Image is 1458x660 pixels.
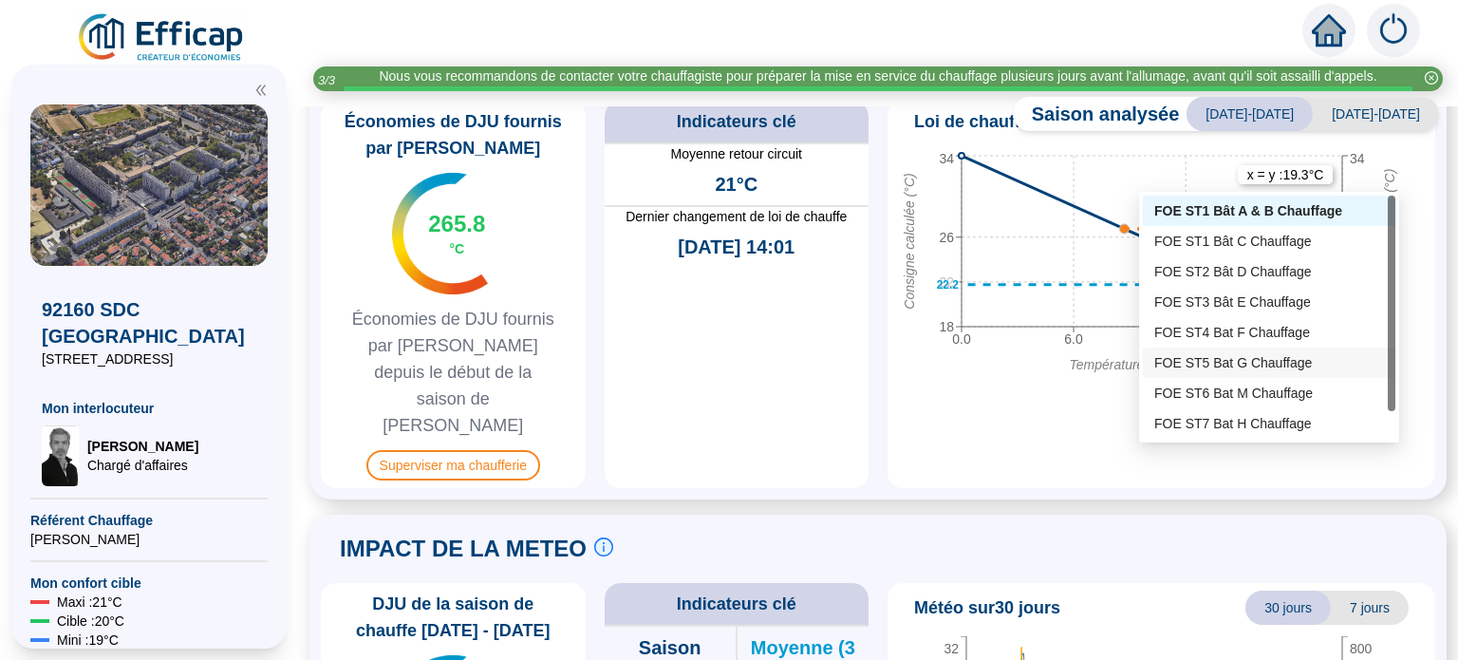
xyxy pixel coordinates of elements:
[1425,71,1438,85] span: close-circle
[902,173,917,309] tspan: Consigne calculée (°C)
[328,108,578,161] span: Économies de DJU fournis par [PERSON_NAME]
[939,318,954,333] tspan: 18
[1245,591,1331,625] span: 30 jours
[1143,226,1395,256] div: FOE ST1 Bât C Chauffage
[914,594,1060,621] span: Météo sur 30 jours
[939,273,954,289] tspan: 22
[76,11,248,65] img: efficap energie logo
[1367,4,1420,57] img: alerts
[30,574,268,593] span: Mon confort cible
[87,437,198,456] span: [PERSON_NAME]
[1350,640,1373,655] tspan: 800
[1154,323,1384,343] div: FOE ST4 Bat F Chauffage
[328,306,578,439] span: Économies de DJU fournis par [PERSON_NAME] depuis le début de la saison de [PERSON_NAME]
[1143,317,1395,348] div: FOE ST4 Bat F Chauffage
[428,209,485,239] span: 265.8
[254,84,268,97] span: double-left
[605,207,869,226] span: Dernier changement de loi de chauffe
[30,530,268,549] span: [PERSON_NAME]
[449,239,464,258] span: °C
[1064,330,1083,346] tspan: 6.0
[42,349,256,368] span: [STREET_ADDRESS]
[30,511,268,530] span: Référent Chauffage
[1143,287,1395,317] div: FOE ST3 Bât E Chauffage
[1187,97,1313,131] span: [DATE]-[DATE]
[1154,414,1384,434] div: FOE ST7 Bat H Chauffage
[1143,256,1395,287] div: FOE ST2 Bât D Chauffage
[677,108,796,135] span: Indicateurs clé
[1154,353,1384,373] div: FOE ST5 Bat G Chauffage
[328,591,578,644] span: DJU de la saison de chauffe [DATE] - [DATE]
[366,450,540,481] span: Superviser ma chaufferie
[1247,167,1324,182] text: x = y : 19.3 °C
[939,229,954,244] tspan: 26
[1154,201,1384,221] div: FOE ST1 Bât A & B Chauffage
[677,591,796,617] span: Indicateurs clé
[1313,97,1439,131] span: [DATE]-[DATE]
[42,425,80,486] img: Chargé d'affaires
[57,612,124,631] span: Cible : 20 °C
[1143,378,1395,408] div: FOE ST6 Bat M Chauffage
[1154,232,1384,252] div: FOE ST1 Bât C Chauffage
[1143,196,1395,226] div: FOE ST1 Bât A & B Chauffage
[1013,101,1180,127] span: Saison analysée
[57,631,119,650] span: Mini : 19 °C
[1143,408,1395,439] div: FOE ST7 Bat H Chauffage
[715,171,757,198] span: 21°C
[1143,348,1395,378] div: FOE ST5 Bat G Chauffage
[1070,357,1235,372] tspan: Température extérieure (°C)
[1312,13,1346,47] span: home
[318,73,335,87] i: 3 / 3
[605,144,869,163] span: Moyenne retour circuit
[944,640,959,655] tspan: 32
[379,66,1376,86] div: Nous vous recommandons de contacter votre chauffagiste pour préparer la mise en service du chauff...
[42,296,256,349] span: 92160 SDC [GEOGRAPHIC_DATA]
[1154,262,1384,282] div: FOE ST2 Bât D Chauffage
[952,330,971,346] tspan: 0.0
[1154,292,1384,312] div: FOE ST3 Bât E Chauffage
[937,277,960,291] text: 22.2
[87,456,198,475] span: Chargé d'affaires
[1350,150,1365,165] tspan: 34
[392,173,488,294] img: indicateur températures
[1154,384,1384,404] div: FOE ST6 Bat M Chauffage
[678,234,794,260] span: [DATE] 14:01
[42,399,256,418] span: Mon interlocuteur
[57,593,122,612] span: Maxi : 21 °C
[594,537,613,556] span: info-circle
[340,534,587,564] span: IMPACT DE LA METEO
[1331,591,1409,625] span: 7 jours
[914,108,1030,135] span: Loi de chauffe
